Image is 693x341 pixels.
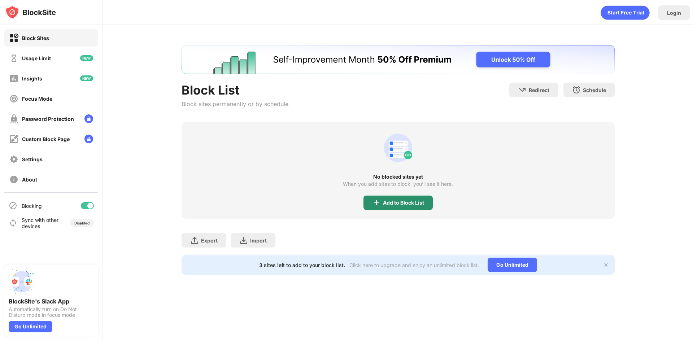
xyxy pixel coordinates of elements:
iframe: Banner [182,45,615,74]
div: Block sites permanently or by schedule [182,100,288,108]
div: Blocking [22,203,42,209]
div: Usage Limit [22,55,51,61]
div: No blocked sites yet [182,174,615,180]
img: password-protection-off.svg [9,114,18,123]
div: When you add sites to block, you’ll see it here. [343,181,453,187]
img: push-slack.svg [9,269,35,295]
div: Focus Mode [22,96,52,102]
div: Block List [182,83,288,97]
img: new-icon.svg [80,75,93,81]
img: new-icon.svg [80,55,93,61]
div: 3 sites left to add to your block list. [259,262,345,268]
div: Automatically turn on Do Not Disturb mode in focus mode [9,306,94,318]
div: Schedule [583,87,606,93]
img: logo-blocksite.svg [5,5,56,19]
div: animation [601,5,650,20]
img: settings-off.svg [9,155,18,164]
img: about-off.svg [9,175,18,184]
div: Custom Block Page [22,136,70,142]
img: time-usage-off.svg [9,54,18,63]
div: Sync with other devices [22,217,59,229]
div: About [22,176,37,183]
div: Export [201,237,218,244]
div: Insights [22,75,42,82]
img: block-on.svg [9,34,18,43]
div: Disabled [74,221,90,225]
div: Import [250,237,267,244]
img: sync-icon.svg [9,219,17,227]
div: Go Unlimited [488,258,537,272]
img: focus-off.svg [9,94,18,103]
img: x-button.svg [603,262,609,268]
img: blocking-icon.svg [9,201,17,210]
div: Login [667,10,681,16]
div: Add to Block List [383,200,424,206]
div: Block Sites [22,35,49,41]
div: animation [381,131,415,165]
div: Settings [22,156,43,162]
div: BlockSite's Slack App [9,298,94,305]
div: Password Protection [22,116,74,122]
div: Redirect [529,87,549,93]
div: Go Unlimited [9,321,52,332]
div: Click here to upgrade and enjoy an unlimited block list. [349,262,479,268]
img: insights-off.svg [9,74,18,83]
img: customize-block-page-off.svg [9,135,18,144]
img: lock-menu.svg [84,135,93,143]
img: lock-menu.svg [84,114,93,123]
